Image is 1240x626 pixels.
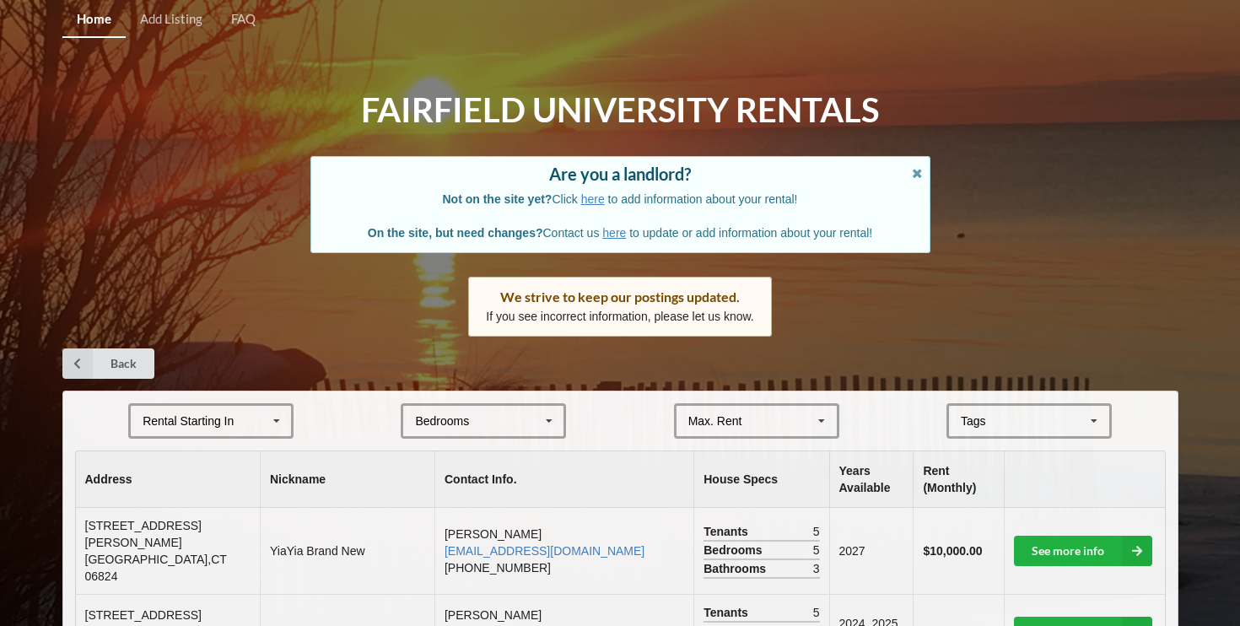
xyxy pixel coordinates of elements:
div: Bedrooms [415,415,469,427]
span: 5 [813,523,820,540]
td: [PERSON_NAME] [PHONE_NUMBER] [434,508,693,594]
span: [STREET_ADDRESS] [85,608,202,622]
th: Contact Info. [434,451,693,508]
b: Not on the site yet? [443,192,553,206]
div: Tags [957,412,1011,431]
div: Max. Rent [688,415,742,427]
td: YiaYia Brand New [260,508,434,594]
a: Home [62,2,126,38]
span: Contact us to update or add information about your rental! [368,226,872,240]
span: [STREET_ADDRESS][PERSON_NAME] [85,519,202,549]
th: House Specs [693,451,828,508]
td: 2027 [829,508,914,594]
span: Click to add information about your rental! [443,192,798,206]
div: Are you a landlord? [328,165,913,182]
a: here [581,192,605,206]
span: 5 [813,542,820,559]
span: [GEOGRAPHIC_DATA] , CT 06824 [85,553,227,583]
b: $10,000.00 [923,544,982,558]
a: Add Listing [126,2,217,38]
th: Rent (Monthly) [913,451,1004,508]
span: Tenants [704,523,752,540]
a: here [602,226,626,240]
a: See more info [1014,536,1152,566]
b: On the site, but need changes? [368,226,543,240]
h1: Fairfield University Rentals [361,89,879,132]
span: Bedrooms [704,542,766,559]
a: [EMAIL_ADDRESS][DOMAIN_NAME] [445,544,644,558]
div: Rental Starting In [143,415,234,427]
span: Bathrooms [704,560,770,577]
div: We strive to keep our postings updated. [486,289,754,305]
span: 3 [813,560,820,577]
a: Back [62,348,154,379]
a: FAQ [217,2,270,38]
th: Nickname [260,451,434,508]
span: 5 [813,604,820,621]
span: Tenants [704,604,752,621]
th: Address [76,451,260,508]
p: If you see incorrect information, please let us know. [486,308,754,325]
th: Years Available [829,451,914,508]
